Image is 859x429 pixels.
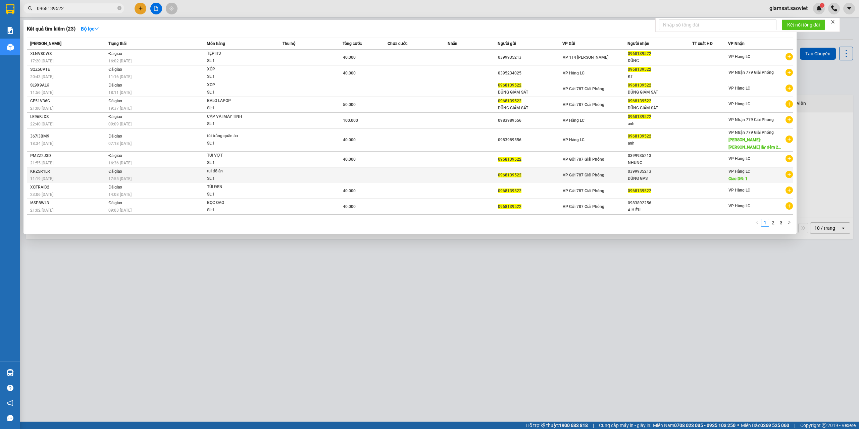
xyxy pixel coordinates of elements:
[108,51,122,56] span: Đã giao
[207,57,257,65] div: SL: 1
[787,220,791,224] span: right
[108,185,122,190] span: Đã giao
[777,219,785,227] li: 3
[448,41,457,46] span: Nhãn
[343,204,356,209] span: 40.000
[108,74,132,79] span: 11:16 [DATE]
[728,204,750,208] span: VP Hàng LC
[628,159,692,166] div: NHUNG
[563,138,585,142] span: VP Hàng LC
[728,156,750,161] span: VP Hàng LC
[786,69,793,76] span: plus-circle
[343,189,356,193] span: 40.000
[343,157,356,162] span: 40.000
[30,90,53,95] span: 11:56 [DATE]
[30,66,106,73] div: SQZ5UV1E
[728,41,745,46] span: VP Nhận
[498,137,562,144] div: 0983989556
[343,71,356,75] span: 40.000
[498,189,521,193] span: 0968139522
[207,113,257,120] div: CẶP VẢI MÁY TÍNH
[562,41,575,46] span: VP Gửi
[6,4,14,14] img: logo-vxr
[27,25,75,33] h3: Kết quả tìm kiếm ( 23 )
[786,202,793,210] span: plus-circle
[692,41,713,46] span: TT xuất HĐ
[108,208,132,213] span: 09:03 [DATE]
[498,117,562,124] div: 0983989556
[343,138,356,142] span: 40.000
[628,67,651,72] span: 0968139522
[728,169,750,174] span: VP Hàng LC
[628,189,651,193] span: 0968139522
[30,59,53,63] span: 17:20 [DATE]
[782,19,825,30] button: Kết nối tổng đài
[498,41,516,46] span: Người gửi
[30,208,53,213] span: 21:02 [DATE]
[761,219,769,227] li: 1
[786,53,793,60] span: plus-circle
[563,157,604,162] span: VP Gửi 787 Giải Phóng
[728,86,750,91] span: VP Hàng LC
[108,169,122,174] span: Đã giao
[117,6,121,10] span: close-circle
[343,102,356,107] span: 50.000
[627,41,649,46] span: Người nhận
[343,55,356,60] span: 40.000
[30,106,53,111] span: 21:00 [DATE]
[628,207,692,214] div: A HIẾU
[108,59,132,63] span: 16:02 [DATE]
[207,152,257,159] div: TÚI VỢT
[207,41,225,46] span: Món hàng
[30,41,61,46] span: [PERSON_NAME]
[207,50,257,57] div: TẸP HS
[108,134,122,139] span: Đã giao
[769,219,777,226] a: 2
[563,189,604,193] span: VP Gửi 787 Giải Phóng
[30,176,53,181] span: 11:19 [DATE]
[628,120,692,127] div: anh
[498,70,562,77] div: 0395234025
[786,100,793,108] span: plus-circle
[628,99,651,103] span: 0968139522
[753,219,761,227] li: Previous Page
[498,173,521,177] span: 0968139522
[728,70,774,75] span: VP Nhận 779 Giải Phóng
[108,201,122,205] span: Đã giao
[728,130,774,135] span: VP Nhận 779 Giải Phóng
[108,153,122,158] span: Đã giao
[498,89,562,96] div: DŨNG GIÁM SÁT
[628,168,692,175] div: 0399935213
[498,83,521,88] span: 0968139522
[207,199,257,207] div: BỌC QAO
[563,102,604,107] span: VP Gửi 787 Giải Phóng
[761,219,769,226] a: 1
[785,219,793,227] button: right
[30,152,106,159] div: PMZZ2J3D
[207,175,257,182] div: SL: 1
[787,21,820,29] span: Kết nối tổng đài
[37,5,116,12] input: Tìm tên, số ĐT hoặc mã đơn
[30,200,106,207] div: I6SP8WL3
[728,54,750,59] span: VP Hàng LC
[498,105,562,112] div: DŨNG GIÁM SÁT
[108,114,122,119] span: Đã giao
[728,102,750,106] span: VP Hàng LC
[628,83,651,88] span: 0968139522
[81,26,99,32] strong: Bộ lọc
[283,41,295,46] span: Thu hộ
[498,157,521,162] span: 0968139522
[7,400,13,406] span: notification
[563,118,585,123] span: VP Hàng LC
[728,176,748,181] span: Giao DĐ: 1
[108,67,122,72] span: Đã giao
[628,105,692,112] div: DŨNG GIÁM SÁT
[628,51,651,56] span: 0968139522
[207,207,257,214] div: SL: 1
[563,87,604,91] span: VP Gửi 787 Giải Phóng
[108,176,132,181] span: 17:55 [DATE]
[108,141,132,146] span: 07:18 [DATE]
[30,74,53,79] span: 20:43 [DATE]
[7,44,14,51] img: warehouse-icon
[628,200,692,207] div: 0983892256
